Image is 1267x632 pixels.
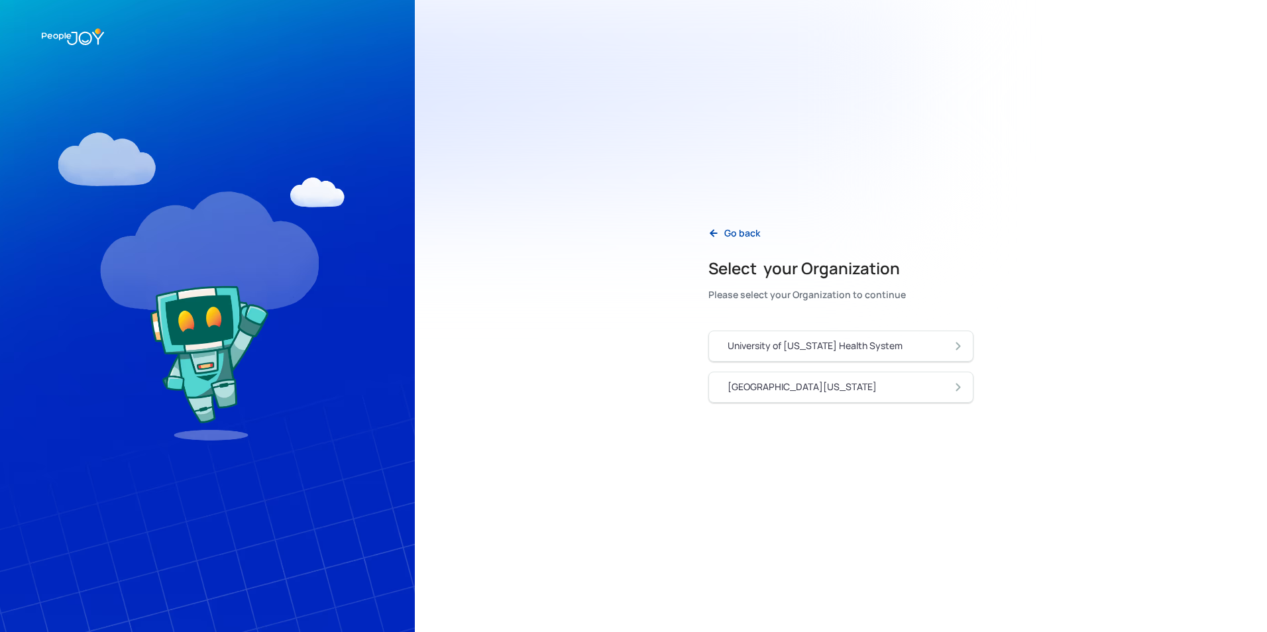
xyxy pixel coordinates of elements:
[708,286,906,304] div: Please select your Organization to continue
[698,220,771,247] a: Go back
[708,372,973,403] a: [GEOGRAPHIC_DATA][US_STATE]
[724,227,760,240] div: Go back
[708,331,973,362] a: University of [US_STATE] Health System
[708,258,906,279] h2: Select your Organization
[728,339,903,352] div: University of [US_STATE] Health System
[728,380,877,394] div: [GEOGRAPHIC_DATA][US_STATE]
